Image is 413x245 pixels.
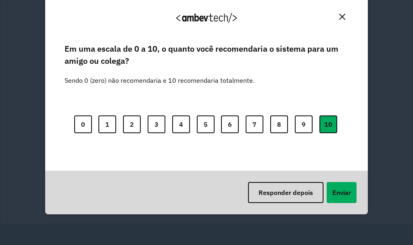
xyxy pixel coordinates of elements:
button: 3 [148,115,165,133]
button: 6 [221,115,239,133]
button: 7 [246,115,263,133]
label: Sendo 0 (zero) não recomendaria e 10 recomendaria totalmente. [65,66,254,85]
img: Close [339,14,345,20]
button: Enviar [327,182,357,203]
img: Logo Ambevtech [176,13,237,23]
button: 9 [295,115,313,133]
label: Em uma escala de 0 a 10, o quanto você recomendaria o sistema para um amigo ou colega? [65,43,348,67]
button: Close [336,10,348,23]
button: 10 [319,115,337,133]
button: 4 [172,115,190,133]
button: 5 [197,115,215,133]
button: Responder depois [248,182,323,203]
button: 8 [270,115,288,133]
button: 2 [123,115,141,133]
button: 1 [98,115,116,133]
button: 0 [74,115,92,133]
